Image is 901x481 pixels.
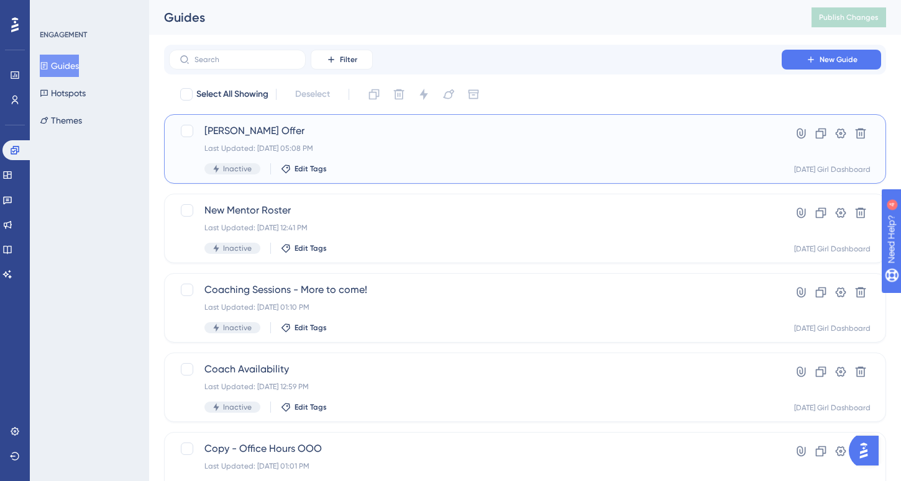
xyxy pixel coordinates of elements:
[204,203,746,218] span: New Mentor Roster
[194,55,295,64] input: Search
[204,124,746,138] span: [PERSON_NAME] Offer
[204,223,746,233] div: Last Updated: [DATE] 12:41 PM
[340,55,357,65] span: Filter
[164,9,780,26] div: Guides
[819,12,879,22] span: Publish Changes
[204,302,746,312] div: Last Updated: [DATE] 01:10 PM
[295,243,327,253] span: Edit Tags
[204,461,746,471] div: Last Updated: [DATE] 01:01 PM
[794,164,871,174] div: [DATE] Girl Dashboard
[40,30,87,40] div: ENGAGEMENT
[295,323,327,333] span: Edit Tags
[295,164,327,174] span: Edit Tags
[86,6,90,16] div: 4
[223,402,252,412] span: Inactive
[204,382,746,392] div: Last Updated: [DATE] 12:59 PM
[849,432,886,469] iframe: UserGuiding AI Assistant Launcher
[204,282,746,297] span: Coaching Sessions - More to come!
[311,50,373,70] button: Filter
[794,403,871,413] div: [DATE] Girl Dashboard
[812,7,886,27] button: Publish Changes
[295,402,327,412] span: Edit Tags
[204,441,746,456] span: Copy - Office Hours OOO
[196,87,268,102] span: Select All Showing
[223,164,252,174] span: Inactive
[782,50,881,70] button: New Guide
[29,3,78,18] span: Need Help?
[40,109,82,132] button: Themes
[281,323,327,333] button: Edit Tags
[204,362,746,377] span: Coach Availability
[204,143,746,153] div: Last Updated: [DATE] 05:08 PM
[794,323,871,333] div: [DATE] Girl Dashboard
[295,87,330,102] span: Deselect
[40,82,86,104] button: Hotspots
[223,243,252,253] span: Inactive
[281,164,327,174] button: Edit Tags
[281,402,327,412] button: Edit Tags
[40,55,79,77] button: Guides
[281,243,327,253] button: Edit Tags
[223,323,252,333] span: Inactive
[284,83,341,106] button: Deselect
[794,244,871,254] div: [DATE] Girl Dashboard
[820,55,858,65] span: New Guide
